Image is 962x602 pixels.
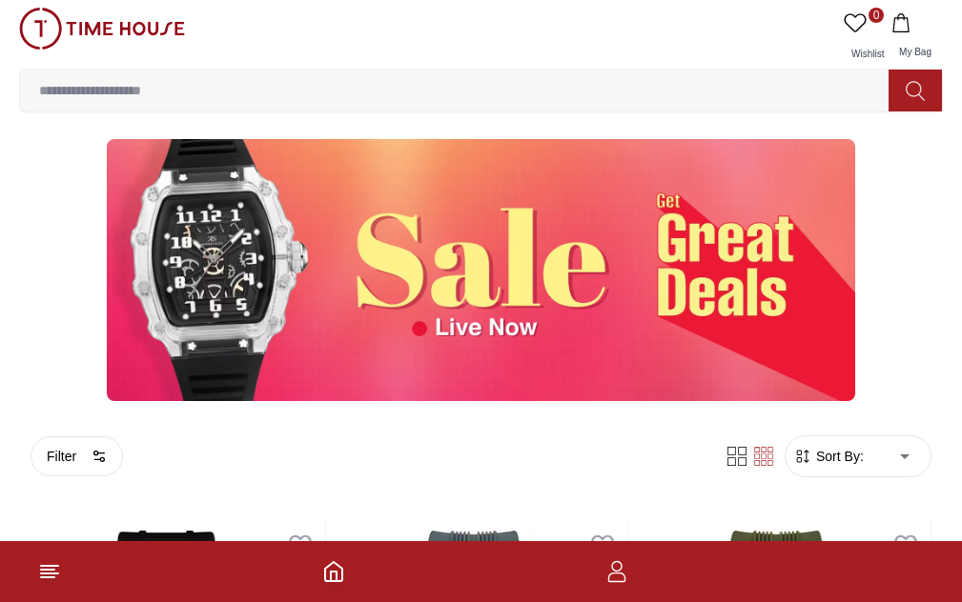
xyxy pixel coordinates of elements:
img: ... [19,8,185,50]
span: Sort By: [812,447,864,466]
a: Home [322,560,345,583]
button: Filter [31,436,123,476]
button: Sort By: [793,447,864,466]
span: My Bag [891,47,939,57]
a: 0Wishlist [840,8,888,69]
span: 0 [869,8,884,23]
img: ... [107,139,855,401]
span: Wishlist [844,49,891,59]
button: My Bag [888,8,943,69]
